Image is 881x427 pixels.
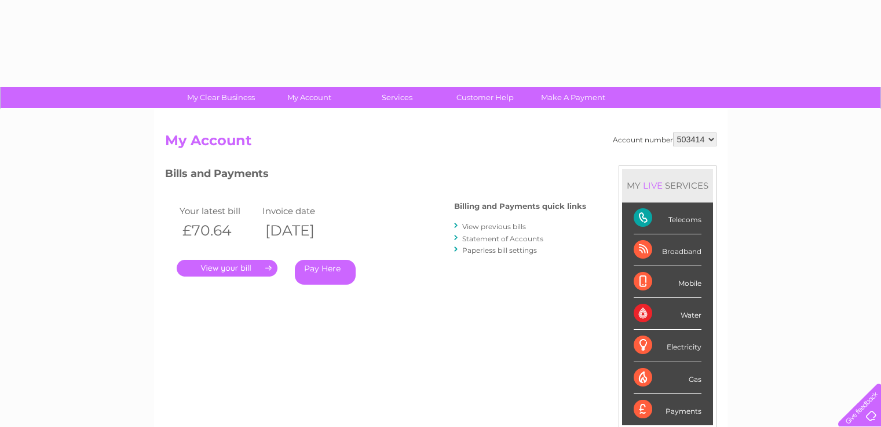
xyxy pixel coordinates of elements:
[613,132,717,146] div: Account number
[177,203,260,219] td: Your latest bill
[641,180,665,191] div: LIVE
[454,202,586,211] h4: Billing and Payments quick links
[634,266,701,298] div: Mobile
[634,394,701,425] div: Payments
[437,87,533,108] a: Customer Help
[177,260,277,277] a: .
[259,219,343,242] th: [DATE]
[349,87,445,108] a: Services
[177,219,260,242] th: £70.64
[462,234,543,243] a: Statement of Accounts
[634,234,701,266] div: Broadband
[525,87,621,108] a: Make A Payment
[173,87,269,108] a: My Clear Business
[295,260,356,285] a: Pay Here
[462,246,537,255] a: Paperless bill settings
[634,330,701,362] div: Electricity
[634,298,701,330] div: Water
[259,203,343,219] td: Invoice date
[462,222,526,231] a: View previous bills
[165,132,717,154] h2: My Account
[634,362,701,394] div: Gas
[165,165,586,186] h3: Bills and Payments
[634,203,701,234] div: Telecoms
[622,169,713,202] div: MY SERVICES
[261,87,357,108] a: My Account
